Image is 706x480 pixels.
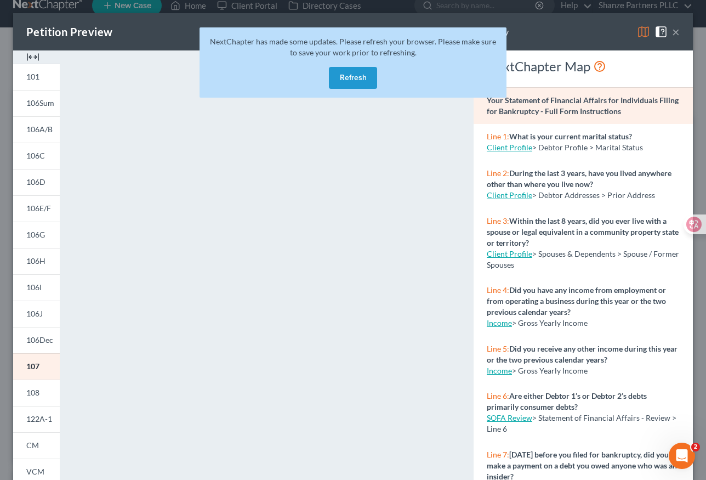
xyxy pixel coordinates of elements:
span: 108 [26,388,39,397]
span: Line 6: [487,391,509,400]
a: 106Dec [13,327,60,353]
a: Income [487,366,512,375]
span: 106C [26,151,45,160]
span: 106D [26,177,45,187]
a: Client Profile [487,143,532,152]
span: Line 2: [487,168,509,178]
strong: Your Statement of Financial Affairs for Individuals Filing for Bankruptcy - Full Form Instructions [487,95,679,116]
a: CM [13,432,60,459]
a: 106E/F [13,195,60,222]
span: 107 [26,362,39,371]
span: 106Sum [26,98,54,108]
a: SOFA Review [487,413,532,422]
span: Line 5: [487,344,509,353]
a: 101 [13,64,60,90]
a: 108 [13,380,60,406]
span: 106H [26,256,45,266]
strong: Within the last 8 years, did you ever live with a spouse or legal equivalent in a community prope... [487,216,679,247]
a: 107 [13,353,60,380]
span: 106E/F [26,204,51,213]
strong: What is your current marital status? [509,132,632,141]
img: map-eea8200ae884c6f1103ae1953ef3d486a96c86aabb227e865a55264e3737af1f.svg [637,25,650,38]
a: 106J [13,301,60,327]
div: Petition Preview [26,24,112,39]
iframe: Intercom live chat [669,443,695,469]
a: Income [487,318,512,327]
button: Refresh [329,67,377,89]
a: 106D [13,169,60,195]
span: 2 [691,443,700,451]
span: > Gross Yearly Income [512,366,588,375]
span: > Debtor Addresses > Prior Address [532,190,655,200]
span: 106G [26,230,45,239]
span: > Debtor Profile > Marital Status [532,143,643,152]
a: Client Profile [487,249,532,258]
div: Your Statement of Financial Affairs for Individuals Filing for Bankruptcy [241,26,509,38]
span: > Statement of Financial Affairs - Review > Line 6 [487,413,676,433]
strong: Did you have any income from employment or from operating a business during this year or the two ... [487,285,666,317]
span: Line 7: [487,450,509,459]
span: Line 3: [487,216,509,225]
img: help-close-5ba153eb36485ed6c1ea00a893f15db1cb9b99d6cae46e1a8edb6c62d00a1a76.svg [654,25,668,38]
a: Client Profile [487,190,532,200]
a: 106G [13,222,60,248]
span: > Spouses & Dependents > Spouse / Former Spouses [487,249,679,269]
span: VCM [26,467,44,476]
span: CM [26,441,39,450]
span: > Gross Yearly Income [512,318,588,327]
div: NextChapter Map [487,58,680,75]
a: 122A-1 [13,406,60,432]
span: 106Dec [26,335,53,345]
span: 106A/B [26,125,53,134]
a: 106A/B [13,116,60,143]
strong: During the last 3 years, have you lived anywhere other than where you live now? [487,168,671,189]
span: Line 4: [487,285,509,295]
a: 106I [13,274,60,301]
span: 106J [26,309,43,318]
span: 106I [26,283,42,292]
button: × [672,25,680,38]
a: 106C [13,143,60,169]
span: Line 1: [487,132,509,141]
span: 101 [26,72,39,81]
span: 122A-1 [26,414,52,423]
a: 106Sum [13,90,60,116]
span: NextChapter has made some updates. Please refresh your browser. Please make sure to save your wor... [210,37,496,57]
img: expand-e0f6d898513216a626fdd78e52531dac95497ffd26381d4c15ee2fc46db09dca.svg [26,50,39,64]
strong: Did you receive any other income during this year or the two previous calendar years? [487,344,677,364]
strong: Are either Debtor 1’s or Debtor 2’s debts primarily consumer debts? [487,391,647,411]
a: 106H [13,248,60,274]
